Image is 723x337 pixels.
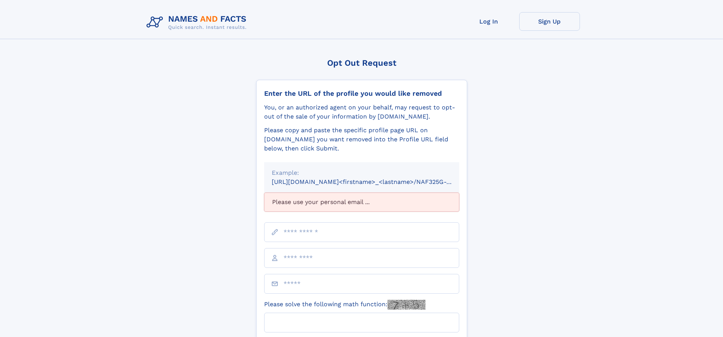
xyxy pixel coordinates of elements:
a: Sign Up [519,12,580,31]
div: Opt Out Request [256,58,467,68]
div: Please copy and paste the specific profile page URL on [DOMAIN_NAME] you want removed into the Pr... [264,126,459,153]
div: Enter the URL of the profile you would like removed [264,89,459,98]
div: You, or an authorized agent on your behalf, may request to opt-out of the sale of your informatio... [264,103,459,121]
img: Logo Names and Facts [143,12,253,33]
a: Log In [458,12,519,31]
div: Example: [272,168,452,177]
small: [URL][DOMAIN_NAME]<firstname>_<lastname>/NAF325G-xxxxxxxx [272,178,474,185]
div: Please use your personal email ... [264,193,459,212]
label: Please solve the following math function: [264,300,425,310]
